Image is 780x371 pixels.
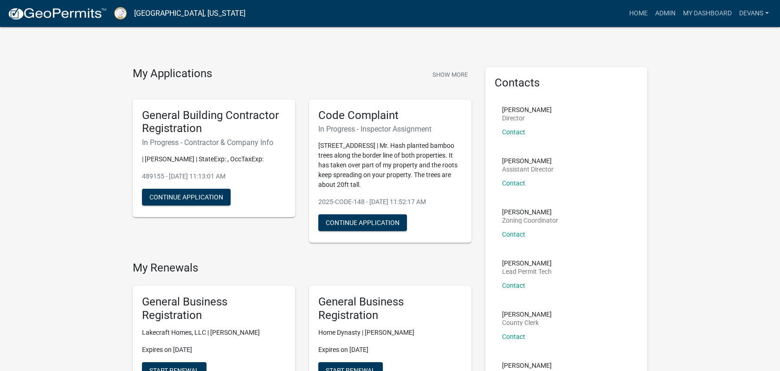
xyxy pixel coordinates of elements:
p: | [PERSON_NAME] | StateExp: , OccTaxExp: [142,154,286,164]
h5: Code Complaint [318,109,462,122]
button: Continue Application [318,214,407,231]
h4: My Renewals [133,261,471,275]
a: [GEOGRAPHIC_DATA], [US_STATE] [134,6,245,21]
p: County Clerk [502,319,552,326]
p: [PERSON_NAME] [502,362,573,369]
p: [STREET_ADDRESS] | Mr. Hash planted bamboo trees along the border line of both properties. It has... [318,141,462,190]
a: Contact [502,282,525,289]
p: Assistant Director [502,166,554,172]
img: Putnam County, Georgia [114,7,127,20]
a: My Dashboard [679,5,735,22]
a: Admin [651,5,679,22]
p: Lakecraft Homes, LLC | [PERSON_NAME] [142,328,286,338]
p: 2025-CODE-148 - [DATE] 11:52:17 AM [318,197,462,207]
h5: General Business Registration [142,295,286,322]
p: Expires on [DATE] [142,345,286,355]
p: Home Dynasty | [PERSON_NAME] [318,328,462,338]
p: [PERSON_NAME] [502,209,558,215]
h5: General Building Contractor Registration [142,109,286,136]
p: Zoning Coordinator [502,217,558,224]
p: 489155 - [DATE] 11:13:01 AM [142,172,286,181]
p: Expires on [DATE] [318,345,462,355]
p: [PERSON_NAME] [502,106,552,113]
p: [PERSON_NAME] [502,260,552,266]
h6: In Progress - Inspector Assignment [318,125,462,133]
a: Contact [502,179,525,187]
a: Contact [502,231,525,238]
a: Contact [502,333,525,340]
h6: In Progress - Contractor & Company Info [142,138,286,147]
p: Lead Permit Tech [502,268,552,275]
a: devans [735,5,773,22]
a: Home [625,5,651,22]
p: Director [502,115,552,121]
h5: General Business Registration [318,295,462,322]
button: Show More [429,67,471,82]
h4: My Applications [133,67,212,81]
button: Continue Application [142,189,231,205]
h5: Contacts [495,76,638,90]
p: [PERSON_NAME] [502,311,552,318]
p: [PERSON_NAME] [502,158,554,164]
a: Contact [502,128,525,136]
